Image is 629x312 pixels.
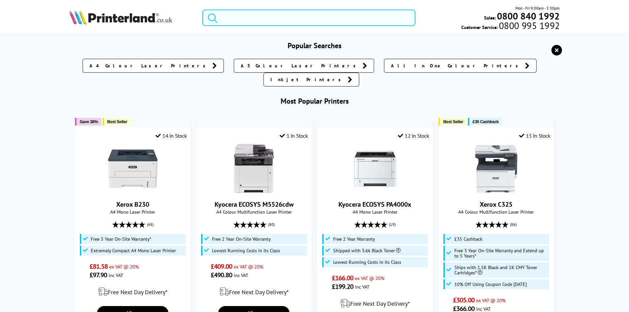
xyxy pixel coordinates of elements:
span: ex VAT @ 20% [355,275,384,281]
span: Free 2 Year On-Site Warranty [212,236,271,242]
a: 0800 840 1992 [496,13,560,19]
span: £35 Cashback [454,236,482,242]
span: £97.90 [89,271,107,279]
span: Free 2 Year Warranty [333,236,375,242]
span: (80) [268,218,275,231]
span: Customer Service: [461,22,560,30]
a: Kyocera ECOSYS M5526cdw [215,200,294,209]
span: £305.00 [453,296,474,304]
span: Best Seller [107,119,127,124]
a: A4 Colour Laser Printers [83,59,224,73]
span: £166.00 [332,274,353,282]
span: Inkjet Printers [270,76,344,83]
span: A4 Mono Laser Printer [321,209,429,215]
button: £35 Cashback [468,118,502,125]
span: Free 3 Year On-Site Warranty* [91,236,151,242]
span: 0800 995 1992 [498,22,560,29]
a: Kyocera ECOSYS PA4000x [338,200,411,209]
span: £490.80 [211,271,232,279]
a: Xerox C325 [480,200,512,209]
input: Search product or brand [202,10,415,26]
img: Kyocera ECOSYS M5526cdw [229,144,279,193]
span: A4 Mono Laser Printer [79,209,187,215]
div: 1 In Stock [280,132,308,139]
a: A3 Colour Laser Printers [234,59,374,73]
a: Kyocera ECOSYS PA4000x [350,188,400,195]
button: Save 38% [75,118,101,125]
img: Kyocera ECOSYS PA4000x [350,144,400,193]
div: modal_delivery [79,283,187,301]
a: All In One Colour Printers [384,59,537,73]
b: 0800 840 1992 [497,10,560,22]
span: A4 Colour Laser Printers [89,62,209,69]
span: (86) [510,218,517,231]
a: Inkjet Printers [263,73,359,87]
button: Best Seller [438,118,467,125]
span: Sales: [484,15,496,21]
img: Printerland Logo [69,10,172,24]
a: Xerox B230 [116,200,149,209]
span: Ships with 1.5K Black and 1K CMY Toner Cartridges* [454,265,548,275]
span: (48) [147,218,154,231]
span: Mon - Fri 9:00am - 5:30pm [515,5,560,11]
span: ex VAT @ 20% [109,263,139,270]
a: Printerland Logo [69,10,194,26]
img: Xerox B230 [108,144,157,193]
span: A4 Colour Multifunction Laser Printer [442,209,550,215]
span: Shipped with 3.6k Black Toner [333,248,401,253]
span: inc VAT [476,306,491,312]
span: Best Seller [443,119,463,124]
span: Free 3 Year On-Site Warranty and Extend up to 5 Years* [454,248,548,259]
div: 12 In Stock [398,132,429,139]
span: A4 Colour Multifunction Laser Printer [200,209,308,215]
span: ex VAT @ 20% [234,263,263,270]
div: 15 In Stock [519,132,550,139]
span: ex VAT @ 20% [476,297,506,303]
span: Extremely Compact A4 Mono Laser Printer [91,248,176,253]
span: Lowest Running Costs in its Class [333,260,401,265]
span: All In One Colour Printers [391,62,522,69]
span: Save 38% [80,119,98,124]
a: Kyocera ECOSYS M5526cdw [229,188,279,195]
a: Xerox B230 [108,188,157,195]
span: inc VAT [355,284,369,290]
a: Xerox C325 [472,188,521,195]
h3: Most Popular Printers [69,96,560,106]
h3: Popular Searches [69,41,560,50]
img: Xerox C325 [472,144,521,193]
span: £199.20 [332,282,353,291]
span: £35 Cashback [472,119,499,124]
div: 14 In Stock [156,132,187,139]
div: modal_delivery [200,283,308,301]
span: £81.58 [89,262,108,271]
button: Best Seller [103,118,131,125]
span: inc VAT [234,272,248,278]
span: inc VAT [109,272,123,278]
span: (19) [389,218,396,231]
span: 10% Off Using Coupon Code [DATE] [454,282,527,287]
span: A3 Colour Laser Printers [241,62,359,69]
span: £409.00 [211,262,232,271]
span: Lowest Running Costs in its Class [212,248,280,253]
